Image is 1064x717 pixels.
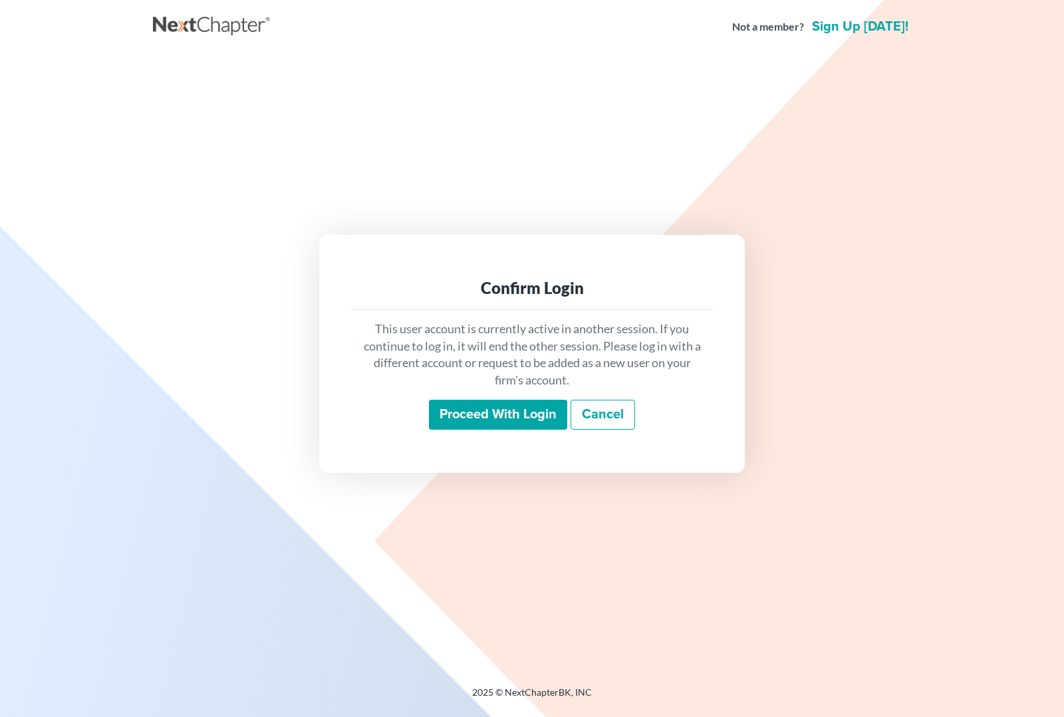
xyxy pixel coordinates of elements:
div: 2025 © NextChapterBK, INC [153,686,911,710]
input: Proceed with login [429,400,567,430]
strong: Not a member? [732,19,804,35]
a: Cancel [571,400,635,430]
div: Confirm Login [362,277,702,299]
a: Sign up [DATE]! [809,20,911,33]
p: This user account is currently active in another session. If you continue to log in, it will end ... [362,321,702,389]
